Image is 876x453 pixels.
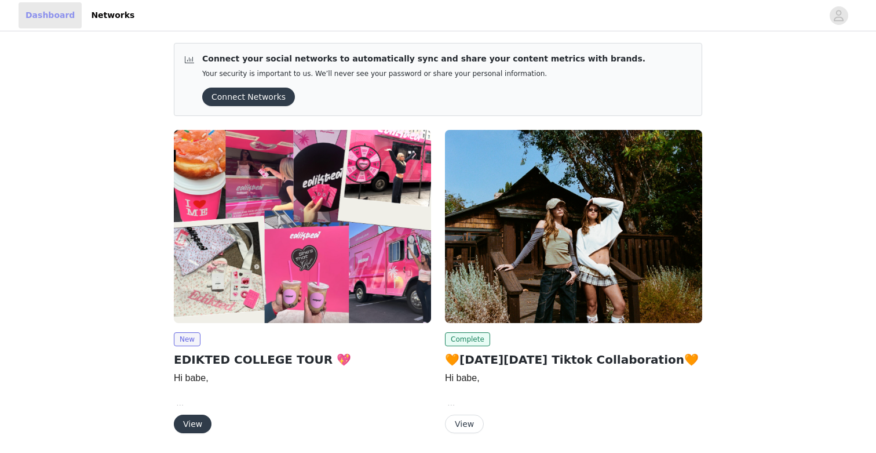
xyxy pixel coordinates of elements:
[174,420,211,429] a: View
[202,70,645,78] p: Your security is important to us. We’ll never see your password or share your personal information.
[445,373,480,383] span: Hi babe,
[174,130,431,323] img: Edikted
[84,2,141,28] a: Networks
[445,351,702,368] h2: 🧡[DATE][DATE] Tiktok Collaboration🧡
[174,351,431,368] h2: EDIKTED COLLEGE TOUR 💖
[174,332,200,346] span: New
[174,415,211,433] button: View
[19,2,82,28] a: Dashboard
[833,6,844,25] div: avatar
[174,373,209,383] span: Hi babe,
[202,88,295,106] button: Connect Networks
[202,53,645,65] p: Connect your social networks to automatically sync and share your content metrics with brands.
[445,420,484,429] a: View
[445,332,490,346] span: Complete
[445,415,484,433] button: View
[445,130,702,323] img: Edikted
